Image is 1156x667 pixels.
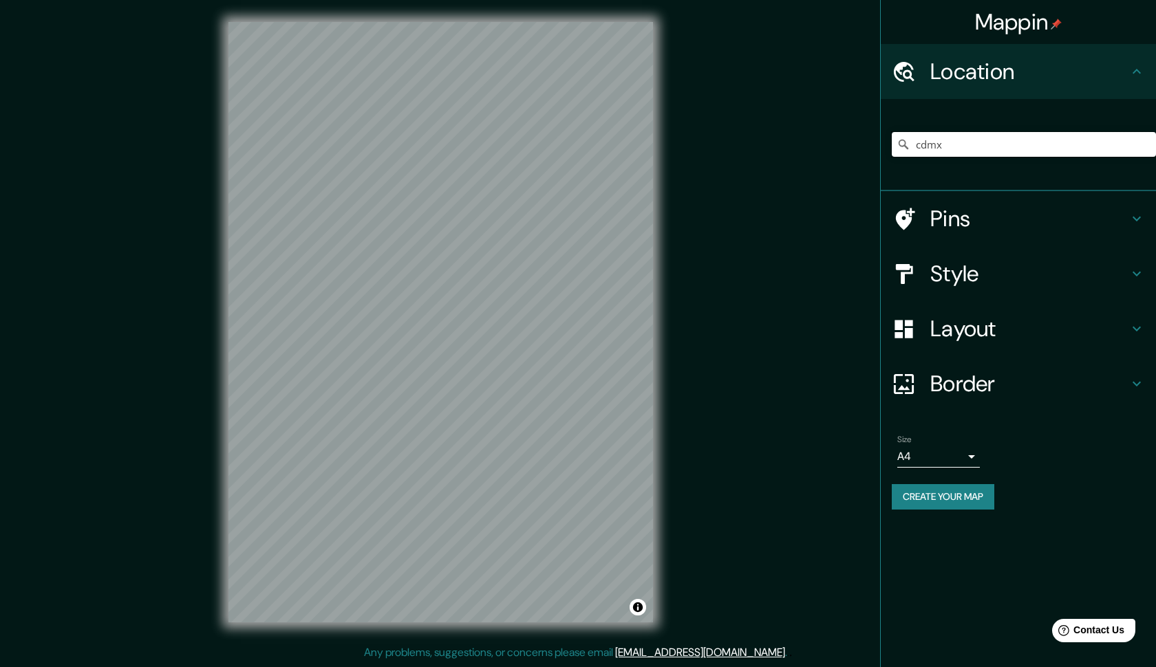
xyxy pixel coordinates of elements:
canvas: Map [228,22,653,622]
input: Pick your city or area [892,132,1156,157]
h4: Border [930,370,1128,397]
h4: Pins [930,205,1128,232]
h4: Layout [930,315,1128,342]
h4: Location [930,58,1128,85]
div: . [787,644,789,661]
img: pin-icon.png [1051,19,1062,30]
h4: Style [930,260,1128,287]
h4: Mappin [975,8,1062,36]
div: A4 [897,446,980,468]
p: Any problems, suggestions, or concerns please email . [364,644,787,661]
div: Border [881,356,1156,411]
div: Layout [881,301,1156,356]
iframe: Help widget launcher [1034,613,1141,652]
label: Size [897,434,912,446]
div: Location [881,44,1156,99]
a: [EMAIL_ADDRESS][DOMAIN_NAME] [615,645,785,659]
div: Style [881,246,1156,301]
div: . [789,644,792,661]
button: Toggle attribution [630,599,646,615]
button: Create your map [892,484,994,510]
div: Pins [881,191,1156,246]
